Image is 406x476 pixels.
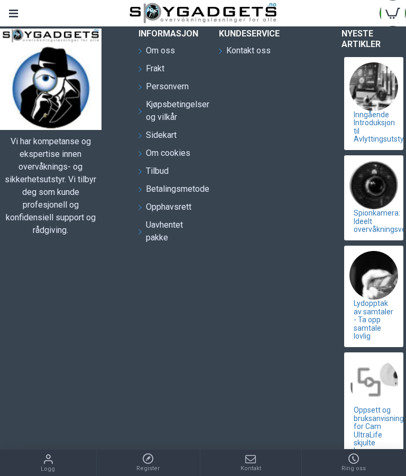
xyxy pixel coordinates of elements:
[136,464,160,473] span: Register
[139,219,203,249] a: Uavhentet pakke
[139,201,191,219] a: Opphavsrett
[241,464,261,473] span: Kontakt
[200,450,301,476] a: Kontakt
[139,98,209,129] a: Kjøpsbetingelser og vilkår
[146,165,169,178] span: Tilbud
[97,450,200,476] a: Register
[130,3,276,24] img: SpyGadgets.no
[354,406,394,455] a: Oppsett og bruksanvisning for Cam UltraLife skjulte kameraer
[354,209,394,234] a: Spionkamera: Ideelt overvåkningsverktøy
[146,147,190,160] span: Om cookies
[139,62,164,80] a: Frakt
[139,147,190,165] a: Om cookies
[146,183,209,195] span: Betalingsmetode
[139,165,169,183] a: Tilbud
[354,111,394,144] a: Inngående Introduksjon til Avlyttingsutstyr
[226,44,271,57] span: Kontakt oss
[219,44,271,62] a: Kontakt oss
[41,465,55,474] span: Logg
[342,29,406,49] h3: Nyeste artikler
[146,219,203,244] span: Uavhentet pakke
[146,80,189,93] span: Personvern
[146,201,191,213] span: Opphavsrett
[146,44,175,57] span: Om oss
[354,300,394,340] a: Lydopptak av samtaler - Ta opp samtale lovlig
[139,183,209,201] a: Betalingsmetode
[219,29,304,39] h3: Kundeservice
[139,80,189,98] a: Personvern
[139,129,177,147] a: Sidekart
[342,464,366,473] span: Ring oss
[146,62,164,75] span: Frakt
[146,98,209,124] span: Kjøpsbetingelser og vilkår
[146,129,177,142] span: Sidekart
[139,44,175,62] a: Om oss
[139,29,203,39] h3: INFORMASJON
